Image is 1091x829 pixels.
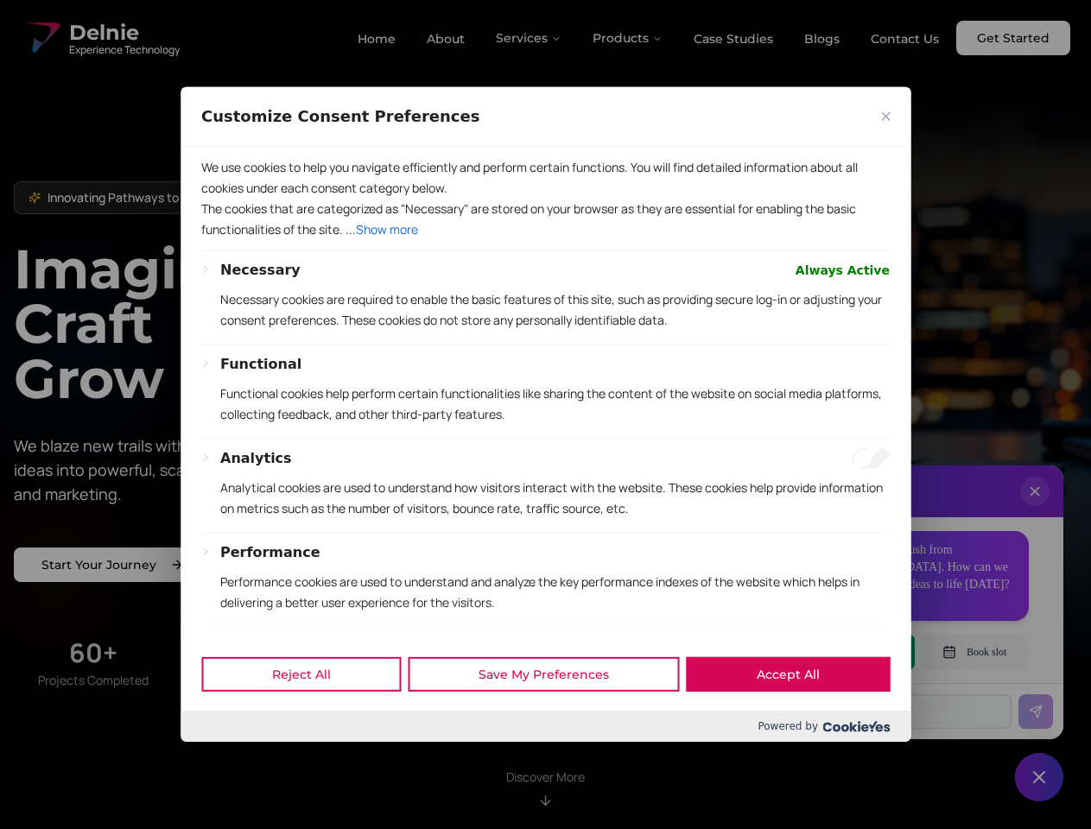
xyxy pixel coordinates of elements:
[852,448,890,469] input: Enable Analytics
[220,260,301,281] button: Necessary
[201,106,479,127] span: Customize Consent Preferences
[220,572,890,613] p: Performance cookies are used to understand and analyze the key performance indexes of the website...
[686,657,890,692] button: Accept All
[201,157,890,199] p: We use cookies to help you navigate efficiently and perform certain functions. You will find deta...
[822,721,890,732] img: Cookieyes logo
[201,657,401,692] button: Reject All
[220,289,890,331] p: Necessary cookies are required to enable the basic features of this site, such as providing secur...
[220,383,890,425] p: Functional cookies help perform certain functionalities like sharing the content of the website o...
[220,448,292,469] button: Analytics
[796,260,890,281] span: Always Active
[201,199,890,240] p: The cookies that are categorized as "Necessary" are stored on your browser as they are essential ...
[220,542,320,563] button: Performance
[356,219,418,240] button: Show more
[220,478,890,519] p: Analytical cookies are used to understand how visitors interact with the website. These cookies h...
[408,657,679,692] button: Save My Preferences
[220,354,301,375] button: Functional
[881,112,890,121] img: Close
[181,711,910,742] div: Powered by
